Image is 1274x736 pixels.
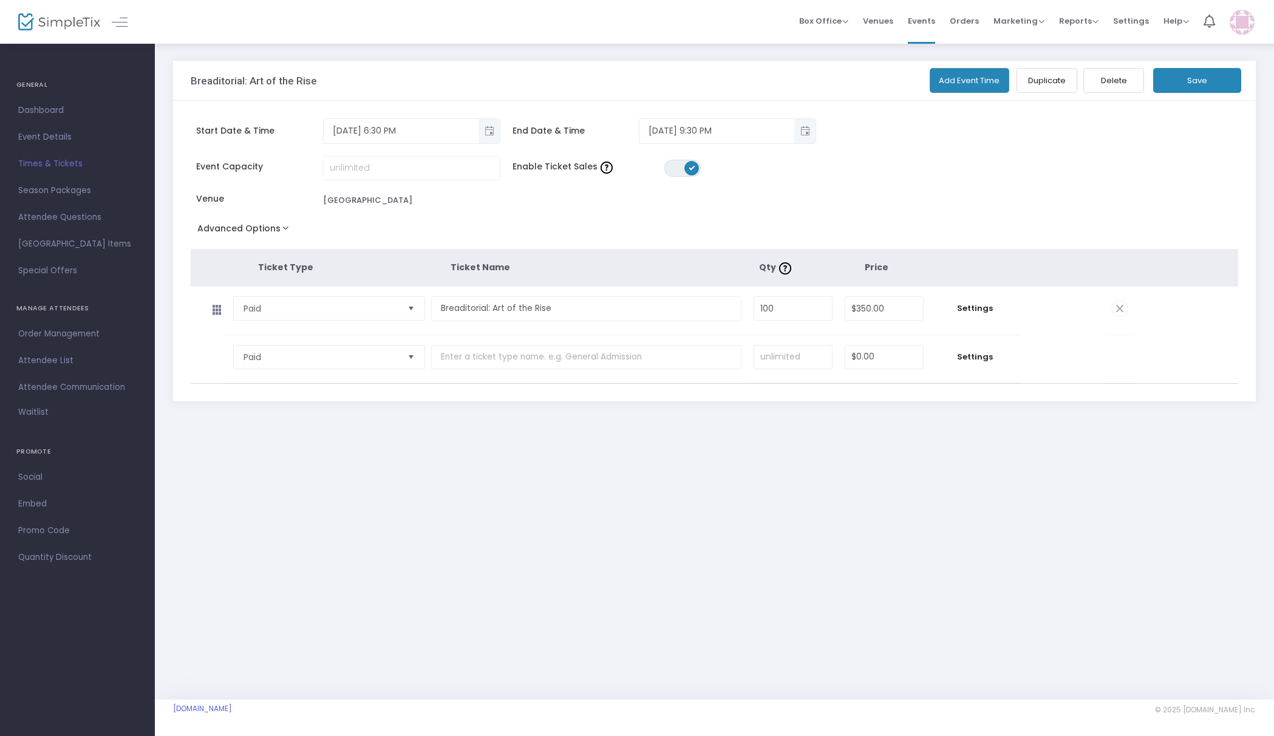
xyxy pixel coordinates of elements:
[451,261,510,273] span: Ticket Name
[601,162,613,174] img: question-mark
[930,68,1010,93] button: Add Event Time
[1153,68,1241,93] button: Save
[908,5,935,36] span: Events
[431,345,741,370] input: Enter a ticket type name. e.g. General Admission
[779,262,791,274] img: question-mark
[799,15,848,27] span: Box Office
[196,160,323,173] span: Event Capacity
[639,121,794,141] input: Select date & time
[1017,68,1077,93] button: Duplicate
[18,210,137,225] span: Attendee Questions
[18,326,137,342] span: Order Management
[845,297,923,320] input: Price
[18,263,137,279] span: Special Offers
[403,346,420,369] button: Select
[324,121,479,141] input: Select date & time
[18,156,137,172] span: Times & Tickets
[1113,5,1149,36] span: Settings
[403,297,420,320] button: Select
[794,119,816,143] button: Toggle popup
[845,346,923,369] input: Price
[936,351,1015,363] span: Settings
[18,103,137,118] span: Dashboard
[993,15,1044,27] span: Marketing
[689,165,695,171] span: ON
[18,469,137,485] span: Social
[1083,68,1144,93] button: Delete
[936,302,1015,315] span: Settings
[173,704,232,714] a: [DOMAIN_NAME]
[258,261,313,273] span: Ticket Type
[191,75,317,87] h3: Breaditorial: Art of the Rise
[244,351,398,363] span: Paid
[1155,705,1256,715] span: © 2025 [DOMAIN_NAME] Inc.
[191,220,301,242] button: Advanced Options
[244,302,398,315] span: Paid
[479,119,500,143] button: Toggle popup
[513,160,664,173] span: Enable Ticket Sales
[950,5,979,36] span: Orders
[1163,15,1189,27] span: Help
[754,346,832,369] input: unlimited
[759,261,794,273] span: Qty
[18,550,137,565] span: Quantity Discount
[1059,15,1099,27] span: Reports
[18,236,137,252] span: [GEOGRAPHIC_DATA] Items
[18,129,137,145] span: Event Details
[324,157,500,180] input: unlimited
[18,353,137,369] span: Attendee List
[863,5,893,36] span: Venues
[18,496,137,512] span: Embed
[18,183,137,199] span: Season Packages
[196,193,323,205] span: Venue
[16,440,138,464] h4: PROMOTE
[431,296,741,321] input: Enter a ticket type name. e.g. General Admission
[16,296,138,321] h4: MANAGE ATTENDEES
[323,194,412,206] div: [GEOGRAPHIC_DATA]
[196,124,323,137] span: Start Date & Time
[18,380,137,395] span: Attendee Communication
[18,406,49,418] span: Waitlist
[513,124,639,137] span: End Date & Time
[865,261,888,273] span: Price
[16,73,138,97] h4: GENERAL
[18,523,137,539] span: Promo Code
